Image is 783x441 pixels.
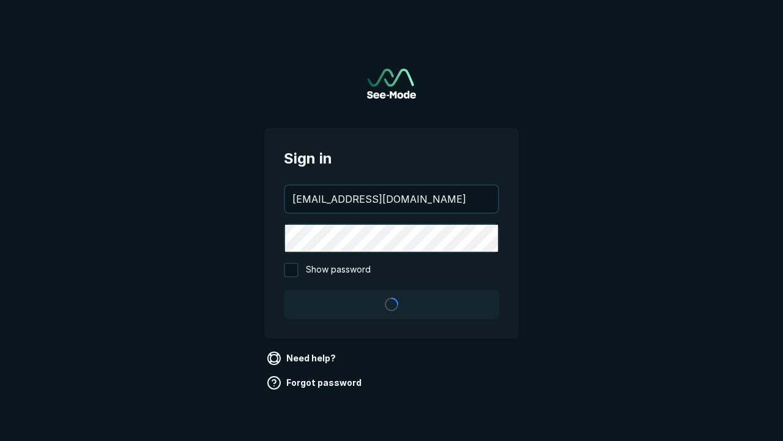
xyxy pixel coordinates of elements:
img: See-Mode Logo [367,69,416,99]
span: Show password [306,263,371,277]
span: Sign in [284,148,499,170]
input: your@email.com [285,186,498,213]
a: Forgot password [264,373,366,393]
a: Need help? [264,349,341,368]
a: Go to sign in [367,69,416,99]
